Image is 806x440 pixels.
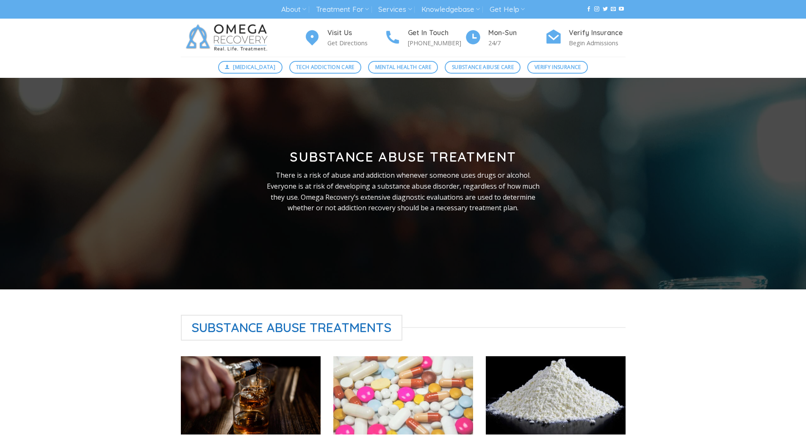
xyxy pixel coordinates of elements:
a: Treatment For [316,2,369,17]
p: [PHONE_NUMBER] [408,38,465,48]
a: Get In Touch [PHONE_NUMBER] [384,27,465,48]
span: [MEDICAL_DATA] [233,63,275,71]
a: Visit Us Get Directions [304,27,384,48]
span: Verify Insurance [535,63,581,71]
a: [MEDICAL_DATA] [218,61,283,74]
a: Get Help [490,2,525,17]
a: Services [378,2,412,17]
a: Knowledgebase [421,2,480,17]
a: Substance Abuse Care [445,61,521,74]
a: Follow on Twitter [603,6,608,12]
span: Substance Abuse Treatments [181,315,403,341]
a: Tech Addiction Care [289,61,362,74]
a: About [281,2,306,17]
span: Tech Addiction Care [296,63,355,71]
a: Send us an email [611,6,616,12]
img: Omega Recovery [181,19,276,57]
p: 24/7 [488,38,545,48]
a: Verify Insurance Begin Admissions [545,27,626,48]
a: Mental Health Care [368,61,438,74]
h4: Verify Insurance [569,27,626,38]
a: Follow on Instagram [594,6,599,12]
h4: Mon-Sun [488,27,545,38]
a: Verify Insurance [527,61,588,74]
p: There is a risk of abuse and addiction whenever someone uses drugs or alcohol. Everyone is at ris... [266,170,540,213]
p: Get Directions [327,38,384,48]
strong: Substance Abuse Treatment [290,148,516,165]
span: Substance Abuse Care [452,63,514,71]
h4: Get In Touch [408,27,465,38]
a: Follow on YouTube [619,6,624,12]
span: Mental Health Care [375,63,431,71]
h4: Visit Us [327,27,384,38]
a: Follow on Facebook [586,6,591,12]
p: Begin Admissions [569,38,626,48]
